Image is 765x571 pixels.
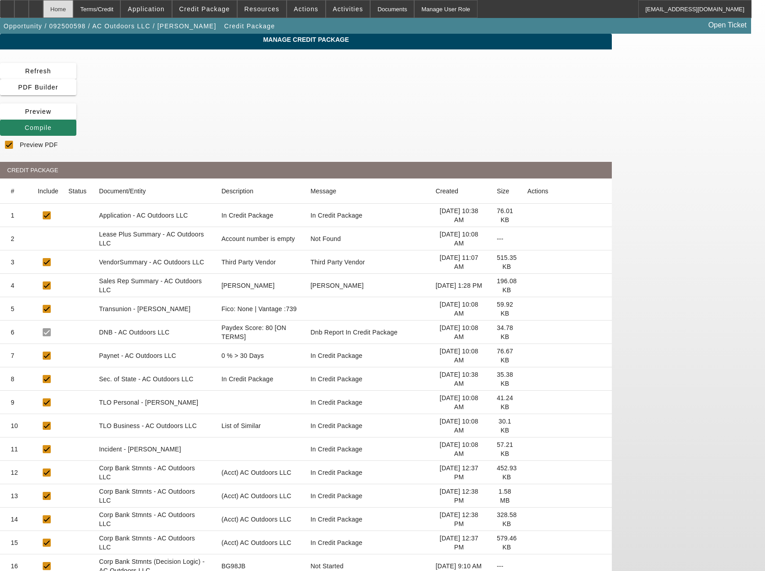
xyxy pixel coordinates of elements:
mat-cell: Transunion - [PERSON_NAME] [92,297,214,321]
mat-cell: 1.58 MB [490,484,520,508]
mat-cell: [DATE] 10:08 AM [429,321,490,344]
span: PDF Builder [18,84,58,91]
mat-cell: Leach, Ethan [214,274,306,297]
mat-cell: In Credit Package [306,367,428,391]
mat-cell: Paynet - AC Outdoors LLC [92,344,214,367]
mat-cell: Corp Bank Stmnts - AC Outdoors LLC [92,531,214,554]
span: Manage Credit Package [7,36,605,43]
span: Credit Package [179,5,230,13]
mat-cell: [DATE] 10:08 AM [429,297,490,321]
mat-header-cell: Include [31,178,61,204]
mat-header-cell: Message [306,178,428,204]
button: Credit Package [172,0,237,18]
mat-header-cell: Document/Entity [92,178,214,204]
mat-cell: [DATE] 10:38 AM [429,367,490,391]
mat-cell: 515.35 KB [490,250,520,274]
mat-cell: Not Found [306,227,428,250]
mat-cell: Third Party Vendor [214,250,306,274]
mat-cell: [DATE] 10:08 AM [429,344,490,367]
mat-cell: 0 % > 30 Days [214,344,306,367]
mat-cell: Incident - [PERSON_NAME] [92,437,214,461]
button: Actions [287,0,325,18]
button: Resources [238,0,286,18]
mat-cell: [DATE] 12:38 PM [429,508,490,531]
mat-cell: Third Party Vendor [306,250,428,274]
mat-cell: In Credit Package [306,344,428,367]
mat-cell: --- [490,227,520,250]
mat-cell: Fico: None | Vantage :739 [214,297,306,321]
button: Credit Package [222,18,277,34]
mat-cell: (Acct) AC Outdoors LLC [214,461,306,484]
span: Activities [333,5,363,13]
mat-cell: [DATE] 11:07 AM [429,250,490,274]
mat-cell: 452.93 KB [490,461,520,484]
mat-cell: Corp Bank Stmnts - AC Outdoors LLC [92,484,214,508]
mat-cell: (Acct) AC Outdoors LLC [214,484,306,508]
label: Preview PDF [18,140,57,149]
span: Actions [294,5,318,13]
mat-cell: 34.78 KB [490,321,520,344]
mat-cell: In Credit Package [306,204,428,227]
mat-cell: 196.08 KB [490,274,520,297]
mat-cell: 579.46 KB [490,531,520,554]
mat-cell: Account number is empty [214,227,306,250]
mat-cell: Corp Bank Stmnts - AC Outdoors LLC [92,508,214,531]
mat-cell: 57.21 KB [490,437,520,461]
mat-cell: Paydex Score: 80 [ON TERMS] [214,321,306,344]
mat-cell: 328.58 KB [490,508,520,531]
mat-cell: 76.67 KB [490,344,520,367]
a: Open Ticket [705,18,750,33]
mat-cell: Lease Plus Summary - AC Outdoors LLC [92,227,214,250]
button: Activities [326,0,370,18]
mat-header-cell: Status [61,178,92,204]
mat-cell: In Credit Package [306,391,428,414]
mat-cell: In Credit Package [306,414,428,437]
mat-cell: [DATE] 10:38 AM [429,204,490,227]
mat-cell: VendorSummary - AC Outdoors LLC [92,250,214,274]
button: Application [121,0,171,18]
span: Preview [25,108,52,115]
mat-cell: TLO Personal - [PERSON_NAME] [92,391,214,414]
mat-cell: [DATE] 10:08 AM [429,227,490,250]
mat-cell: Sec. of State - AC Outdoors LLC [92,367,214,391]
mat-cell: Leach, Ethan [306,274,428,297]
mat-cell: In Credit Package [306,508,428,531]
span: Opportunity / 092500598 / AC Outdoors LLC / [PERSON_NAME] [4,22,217,30]
mat-cell: DNB - AC Outdoors LLC [92,321,214,344]
mat-cell: 35.38 KB [490,367,520,391]
mat-cell: (Acct) AC Outdoors LLC [214,508,306,531]
mat-cell: 30.1 KB [490,414,520,437]
mat-header-cell: Created [429,178,490,204]
mat-cell: [DATE] 10:08 AM [429,391,490,414]
mat-cell: Dnb Report In Credit Package [306,321,428,344]
mat-cell: In Credit Package [214,367,306,391]
mat-header-cell: Description [214,178,306,204]
mat-cell: [DATE] 10:08 AM [429,414,490,437]
mat-cell: In Credit Package [306,461,428,484]
mat-cell: List of Similar [214,414,306,437]
mat-cell: Application - AC Outdoors LLC [92,204,214,227]
mat-header-cell: Size [490,178,520,204]
mat-cell: In Credit Package [306,437,428,461]
mat-cell: In Credit Package [214,204,306,227]
span: Credit Package [224,22,275,30]
mat-cell: 41.24 KB [490,391,520,414]
mat-cell: [DATE] 10:08 AM [429,437,490,461]
mat-cell: In Credit Package [306,531,428,554]
mat-cell: [DATE] 12:37 PM [429,461,490,484]
mat-cell: In Credit Package [306,484,428,508]
mat-cell: TLO Business - AC Outdoors LLC [92,414,214,437]
mat-header-cell: Actions [520,178,612,204]
span: Application [128,5,164,13]
span: Resources [244,5,279,13]
mat-cell: Corp Bank Stmnts - AC Outdoors LLC [92,461,214,484]
span: Compile [25,124,52,131]
mat-cell: 59.92 KB [490,297,520,321]
mat-cell: Sales Rep Summary - AC Outdoors LLC [92,274,214,297]
mat-cell: [DATE] 12:38 PM [429,484,490,508]
mat-cell: [DATE] 12:37 PM [429,531,490,554]
mat-cell: 76.01 KB [490,204,520,227]
mat-cell: (Acct) AC Outdoors LLC [214,531,306,554]
span: Refresh [25,67,51,75]
mat-cell: [DATE] 1:28 PM [429,274,490,297]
